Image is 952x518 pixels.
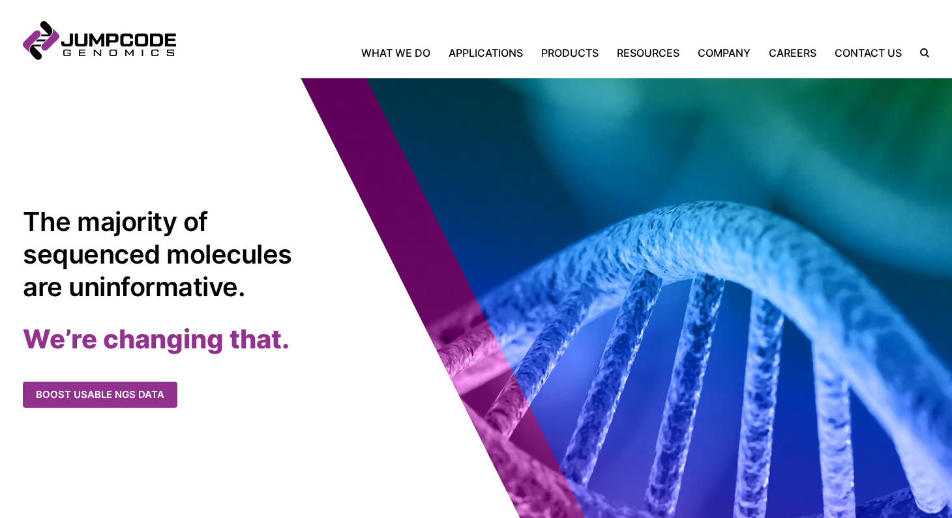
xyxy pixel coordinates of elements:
a: What We Do [361,45,439,61]
a: Company [689,45,760,61]
a: Applications [439,45,532,61]
a: Boost usable NGS data [23,382,177,408]
label: Search the site. [911,48,929,57]
a: Contact Us [826,45,911,61]
nav: Primary Navigation [176,45,911,61]
a: Resources [608,45,689,61]
a: Products [532,45,608,61]
a: Careers [760,45,826,61]
h1: The majority of sequenced molecules are uninformative. [23,206,300,303]
h2: We’re changing that. [23,323,476,356]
